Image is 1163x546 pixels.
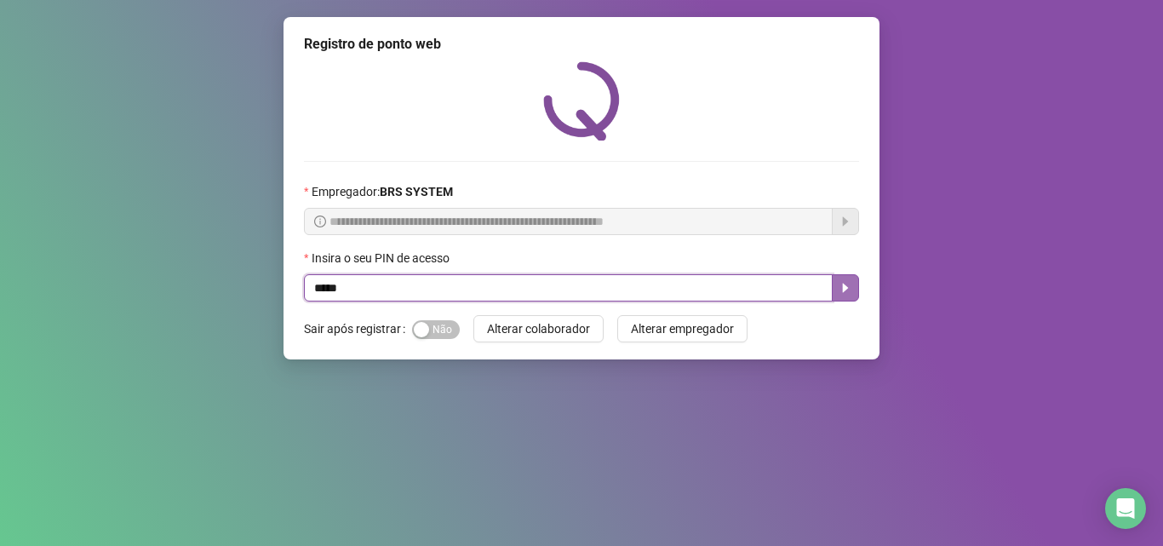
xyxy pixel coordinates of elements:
[839,281,852,295] span: caret-right
[304,249,461,267] label: Insira o seu PIN de acesso
[380,185,453,198] strong: BRS SYSTEM
[1105,488,1146,529] div: Open Intercom Messenger
[304,315,412,342] label: Sair após registrar
[487,319,590,338] span: Alterar colaborador
[617,315,748,342] button: Alterar empregador
[304,34,859,55] div: Registro de ponto web
[543,61,620,141] img: QRPoint
[312,182,453,201] span: Empregador :
[631,319,734,338] span: Alterar empregador
[473,315,604,342] button: Alterar colaborador
[314,216,326,227] span: info-circle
